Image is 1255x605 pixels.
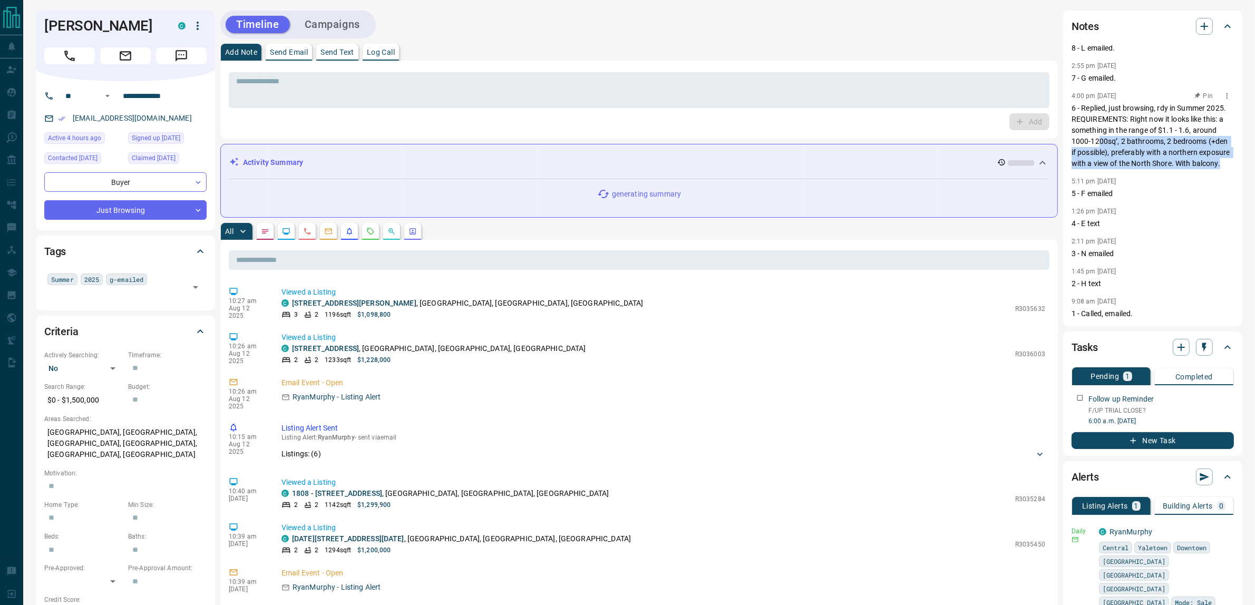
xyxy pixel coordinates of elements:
[318,434,355,441] span: RyanMurphy
[325,500,351,510] p: 1142 sqft
[1091,373,1119,380] p: Pending
[44,532,123,541] p: Beds:
[281,377,1045,388] p: Email Event - Open
[281,535,289,542] div: condos.ca
[44,424,207,463] p: [GEOGRAPHIC_DATA], [GEOGRAPHIC_DATA], [GEOGRAPHIC_DATA], [GEOGRAPHIC_DATA], [GEOGRAPHIC_DATA], [G...
[156,47,207,64] span: Message
[44,382,123,392] p: Search Range:
[1072,268,1116,275] p: 1:45 pm [DATE]
[44,350,123,360] p: Actively Searching:
[292,534,404,543] a: [DATE][STREET_ADDRESS][DATE]
[281,345,289,352] div: condos.ca
[294,355,298,365] p: 2
[292,298,643,309] p: , [GEOGRAPHIC_DATA], [GEOGRAPHIC_DATA], [GEOGRAPHIC_DATA]
[292,488,609,499] p: , [GEOGRAPHIC_DATA], [GEOGRAPHIC_DATA], [GEOGRAPHIC_DATA]
[1099,528,1106,535] div: condos.ca
[44,243,66,260] h2: Tags
[325,355,351,365] p: 1233 sqft
[294,545,298,555] p: 2
[1072,14,1234,39] div: Notes
[320,48,354,56] p: Send Text
[128,152,207,167] div: Sun Sep 29 2024
[128,350,207,360] p: Timeframe:
[1189,91,1219,101] button: Pin
[281,444,1045,464] div: Listings: (6)
[229,487,266,495] p: 10:40 am
[178,22,186,30] div: condos.ca
[44,172,207,192] div: Buyer
[261,227,269,236] svg: Notes
[229,350,266,365] p: Aug 12 2025
[1072,339,1098,356] h2: Tasks
[44,360,123,377] div: No
[44,152,123,167] div: Wed Jun 04 2025
[1072,238,1116,245] p: 2:11 pm [DATE]
[1072,73,1234,84] p: 7 - G emailed.
[1103,542,1128,553] span: Central
[1072,248,1234,259] p: 3 - N emailed
[128,532,207,541] p: Baths:
[225,48,257,56] p: Add Note
[1072,335,1234,360] div: Tasks
[612,189,681,200] p: generating summary
[229,433,266,441] p: 10:15 am
[44,239,207,264] div: Tags
[315,545,318,555] p: 2
[281,477,1045,488] p: Viewed a Listing
[44,132,123,147] div: Tue Aug 12 2025
[408,227,417,236] svg: Agent Actions
[48,153,98,163] span: Contacted [DATE]
[1088,406,1234,415] p: F/UP TRIAL CLOSE?
[1219,502,1223,510] p: 0
[281,568,1045,579] p: Email Event - Open
[128,382,207,392] p: Budget:
[229,395,266,410] p: Aug 12 2025
[1015,304,1045,314] p: R3035632
[292,343,586,354] p: , [GEOGRAPHIC_DATA], [GEOGRAPHIC_DATA], [GEOGRAPHIC_DATA]
[292,533,631,544] p: , [GEOGRAPHIC_DATA], [GEOGRAPHIC_DATA], [GEOGRAPHIC_DATA]
[1082,502,1128,510] p: Listing Alerts
[1177,542,1207,553] span: Downtown
[357,355,391,365] p: $1,228,000
[281,448,321,460] p: Listings: ( 6 )
[281,490,289,497] div: condos.ca
[315,355,318,365] p: 2
[1072,526,1093,536] p: Daily
[292,299,416,307] a: [STREET_ADDRESS][PERSON_NAME]
[84,274,99,285] span: 2025
[229,343,266,350] p: 10:26 am
[226,16,290,33] button: Timeline
[1072,103,1234,169] p: 6 - Replied, just browsing, rdy in Summer 2025. REQUIREMENTS: Right now it looks like this: a som...
[281,522,1045,533] p: Viewed a Listing
[303,227,312,236] svg: Calls
[357,310,391,319] p: $1,098,800
[225,228,234,235] p: All
[325,310,351,319] p: 1196 sqft
[229,441,266,455] p: Aug 12 2025
[281,287,1045,298] p: Viewed a Listing
[229,533,266,540] p: 10:39 am
[44,200,207,220] div: Just Browsing
[293,582,381,593] p: RyanMurphy - Listing Alert
[44,319,207,344] div: Criteria
[294,16,371,33] button: Campaigns
[315,500,318,510] p: 2
[229,153,1049,172] div: Activity Summary
[387,227,396,236] svg: Opportunities
[1072,278,1234,289] p: 2 - H text
[1072,308,1234,319] p: 1 - Called, emailed.
[188,280,203,295] button: Open
[1072,92,1116,100] p: 4:00 pm [DATE]
[281,423,1045,434] p: Listing Alert Sent
[132,133,180,143] span: Signed up [DATE]
[1088,394,1154,405] p: Follow up Reminder
[101,90,114,102] button: Open
[58,115,65,122] svg: Email Verified
[1088,416,1234,426] p: 6:00 a.m. [DATE]
[44,563,123,573] p: Pre-Approved:
[229,578,266,586] p: 10:39 am
[229,388,266,395] p: 10:26 am
[1163,502,1213,510] p: Building Alerts
[44,323,79,340] h2: Criteria
[44,392,123,409] p: $0 - $1,500,000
